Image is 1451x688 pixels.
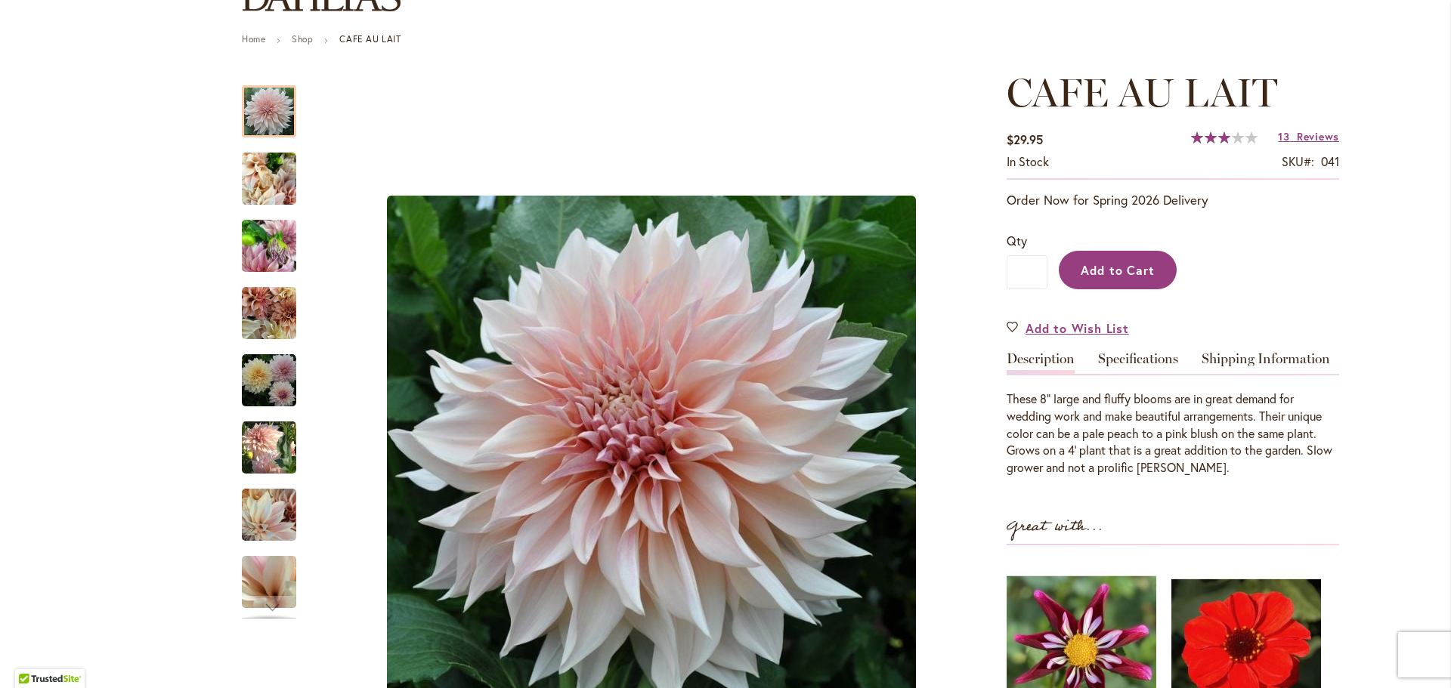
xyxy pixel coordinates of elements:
[242,419,296,475] img: Café Au Lait
[1007,352,1339,477] div: Detailed Product Info
[1081,262,1156,278] span: Add to Cart
[242,353,296,408] img: Café Au Lait
[1007,153,1049,171] div: Availability
[1297,129,1339,143] span: Reviews
[242,210,296,282] img: Café Au Lait
[1278,129,1289,143] span: 13
[242,474,311,541] div: Café Au Lait
[1278,129,1339,143] a: 13 Reviews
[242,286,296,341] img: Café Au Lait
[242,143,296,215] img: Café Au Lait
[1007,352,1075,374] a: Description
[242,70,311,137] div: Café Au Lait
[242,541,311,608] div: Café Au Lait
[1321,153,1339,171] div: 041
[242,137,311,205] div: Café Au Lait
[1098,352,1178,374] a: Specifications
[1059,251,1177,289] button: Add to Cart
[215,541,323,623] img: Café Au Lait
[242,205,311,272] div: Café Au Lait
[1007,233,1027,248] span: Qty
[1007,514,1103,539] strong: Great with...
[1007,153,1049,169] span: In stock
[1282,153,1314,169] strong: SKU
[242,272,311,339] div: Café Au Lait
[242,479,296,551] img: Café Au Lait
[242,33,265,45] a: Home
[242,596,296,619] div: Next
[1026,319,1129,337] span: Add to Wish List
[292,33,313,45] a: Shop
[1007,69,1277,116] span: CAFE AU LAIT
[11,634,54,677] iframe: Launch Accessibility Center
[1007,319,1129,337] a: Add to Wish List
[242,406,311,474] div: Café Au Lait
[339,33,401,45] strong: CAFE AU LAIT
[1191,131,1258,143] div: 60%
[242,339,311,406] div: Café Au Lait
[1007,131,1043,147] span: $29.95
[1007,191,1339,209] p: Order Now for Spring 2026 Delivery
[1202,352,1330,374] a: Shipping Information
[1007,390,1339,477] div: These 8" large and fluffy blooms are in great demand for wedding work and make beautiful arrangem...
